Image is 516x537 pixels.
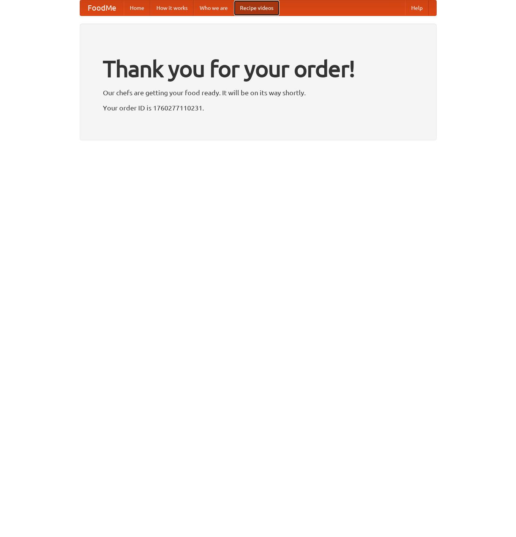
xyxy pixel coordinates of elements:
[80,0,124,16] a: FoodMe
[405,0,429,16] a: Help
[194,0,234,16] a: Who we are
[103,102,413,113] p: Your order ID is 1760277110231.
[103,50,413,87] h1: Thank you for your order!
[124,0,150,16] a: Home
[103,87,413,98] p: Our chefs are getting your food ready. It will be on its way shortly.
[234,0,279,16] a: Recipe videos
[150,0,194,16] a: How it works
